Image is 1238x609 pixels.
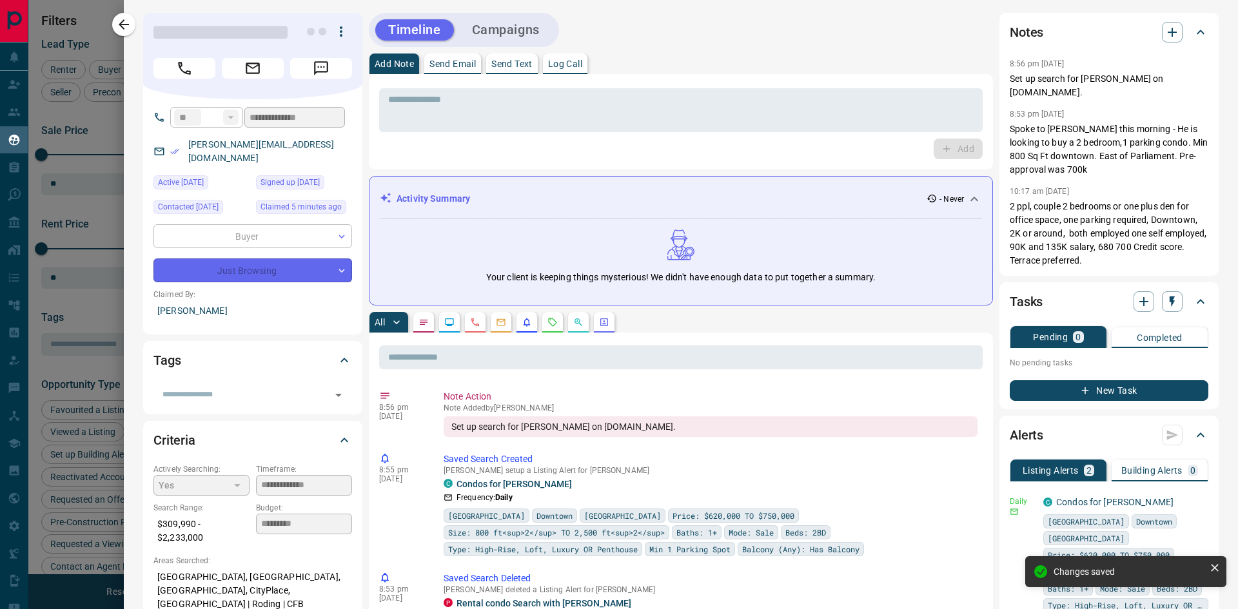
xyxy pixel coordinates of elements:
button: Timeline [375,19,454,41]
svg: Notes [418,317,429,327]
span: Message [290,58,352,79]
span: Claimed 5 minutes ago [260,200,342,213]
p: Add Note [375,59,414,68]
p: 8:56 pm [DATE] [1010,59,1065,68]
strong: Daily [495,493,513,502]
p: 8:55 pm [379,465,424,474]
div: Alerts [1010,420,1208,450]
p: [PERSON_NAME] deleted a Listing Alert for [PERSON_NAME] [444,585,978,594]
p: 2 [1086,466,1092,475]
div: Buyer [153,224,352,248]
span: Mode: Sale [729,526,774,539]
div: property.ca [444,598,453,607]
p: Frequency: [457,492,513,503]
span: Signed up [DATE] [260,176,320,189]
svg: Agent Actions [599,317,609,327]
div: Yes [153,475,250,496]
div: Sat Sep 13 2025 [256,200,352,218]
p: 0 [1190,466,1195,475]
p: 10:17 am [DATE] [1010,187,1069,196]
span: Baths: 1+ [676,526,717,539]
p: Log Call [548,59,582,68]
p: 2 ppl, couple 2 bedrooms or one plus den for office space, one parking required, Downtown, 2K or ... [1010,200,1208,267]
p: Actively Searching: [153,463,250,475]
svg: Email Verified [170,147,179,156]
div: Just Browsing [153,258,352,282]
div: Notes [1010,17,1208,48]
div: condos.ca [1043,498,1052,507]
p: Spoke to [PERSON_NAME] this morning - He is looking to buy a 2 bedroom,1 parking condo. Min 800 S... [1010,122,1208,177]
p: Pending [1033,333,1068,342]
div: Criteria [153,425,352,456]
h2: Alerts [1010,425,1043,445]
span: Type: High-Rise, Loft, Luxury OR Penthouse [448,543,638,556]
button: New Task [1010,380,1208,401]
p: Set up search for [PERSON_NAME] on [DOMAIN_NAME]. [1010,72,1208,99]
a: [PERSON_NAME][EMAIL_ADDRESS][DOMAIN_NAME] [188,139,334,163]
div: Thu Sep 11 2025 [153,175,250,193]
svg: Requests [547,317,558,327]
p: [PERSON_NAME] [153,300,352,322]
svg: Lead Browsing Activity [444,317,455,327]
p: $309,990 - $2,233,000 [153,514,250,548]
p: [PERSON_NAME] setup a Listing Alert for [PERSON_NAME] [444,466,978,475]
span: Downtown [536,509,573,522]
span: Min 1 Parking Spot [649,543,731,556]
p: 8:53 pm [379,585,424,594]
p: Activity Summary [397,192,470,206]
h2: Tasks [1010,291,1043,312]
button: Open [329,386,348,404]
h2: Tags [153,350,181,371]
span: Price: $620,000 TO $750,000 [673,509,794,522]
p: All [375,318,385,327]
p: Note Added by [PERSON_NAME] [444,403,978,412]
div: Activity Summary- Never [380,187,982,211]
p: Completed [1137,333,1183,342]
p: Send Text [491,59,533,68]
div: Set up search for [PERSON_NAME] on [DOMAIN_NAME]. [444,416,978,437]
span: Downtown [1136,515,1172,528]
p: No pending tasks [1010,353,1208,372]
p: Daily [1010,496,1036,507]
p: Budget: [256,502,352,514]
div: Tags [153,345,352,376]
span: [GEOGRAPHIC_DATA] [1048,515,1125,528]
div: Mon Feb 14 2022 [256,175,352,193]
button: Campaigns [459,19,553,41]
p: Saved Search Deleted [444,572,978,585]
p: [DATE] [379,474,424,483]
span: Contacted [DATE] [158,200,219,213]
span: Active [DATE] [158,176,204,189]
h2: Notes [1010,22,1043,43]
span: Beds: 2BD [785,526,826,539]
div: Sat Mar 05 2022 [153,200,250,218]
p: Send Email [429,59,476,68]
div: Tasks [1010,286,1208,317]
svg: Email [1010,507,1019,516]
div: Changes saved [1054,566,1204,577]
a: Condos for [PERSON_NAME] [1056,497,1174,507]
p: 8:53 pm [DATE] [1010,110,1065,119]
svg: Emails [496,317,506,327]
svg: Calls [470,317,480,327]
p: Building Alerts [1121,466,1183,475]
p: 0 [1076,333,1081,342]
div: condos.ca [444,479,453,488]
span: [GEOGRAPHIC_DATA] [1048,532,1125,545]
p: Saved Search Created [444,452,978,466]
p: Listing Alerts [1023,466,1079,475]
span: Balcony (Any): Has Balcony [742,543,860,556]
span: [GEOGRAPHIC_DATA] [448,509,525,522]
span: Email [222,58,284,79]
p: Your client is keeping things mysterious! We didn't have enough data to put together a summary. [486,271,876,284]
a: Rental condo Search with [PERSON_NAME] [457,598,631,608]
p: Search Range: [153,502,250,514]
span: Price: $620,000 TO $750,000 [1048,548,1170,561]
p: [DATE] [379,412,424,421]
span: Size: 800 ft<sup>2</sup> TO 2,500 ft<sup>2</sup> [448,526,665,539]
p: Claimed By: [153,289,352,300]
p: [DATE] [379,594,424,603]
svg: Listing Alerts [522,317,532,327]
span: [GEOGRAPHIC_DATA] [584,509,661,522]
p: Note Action [444,390,978,403]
